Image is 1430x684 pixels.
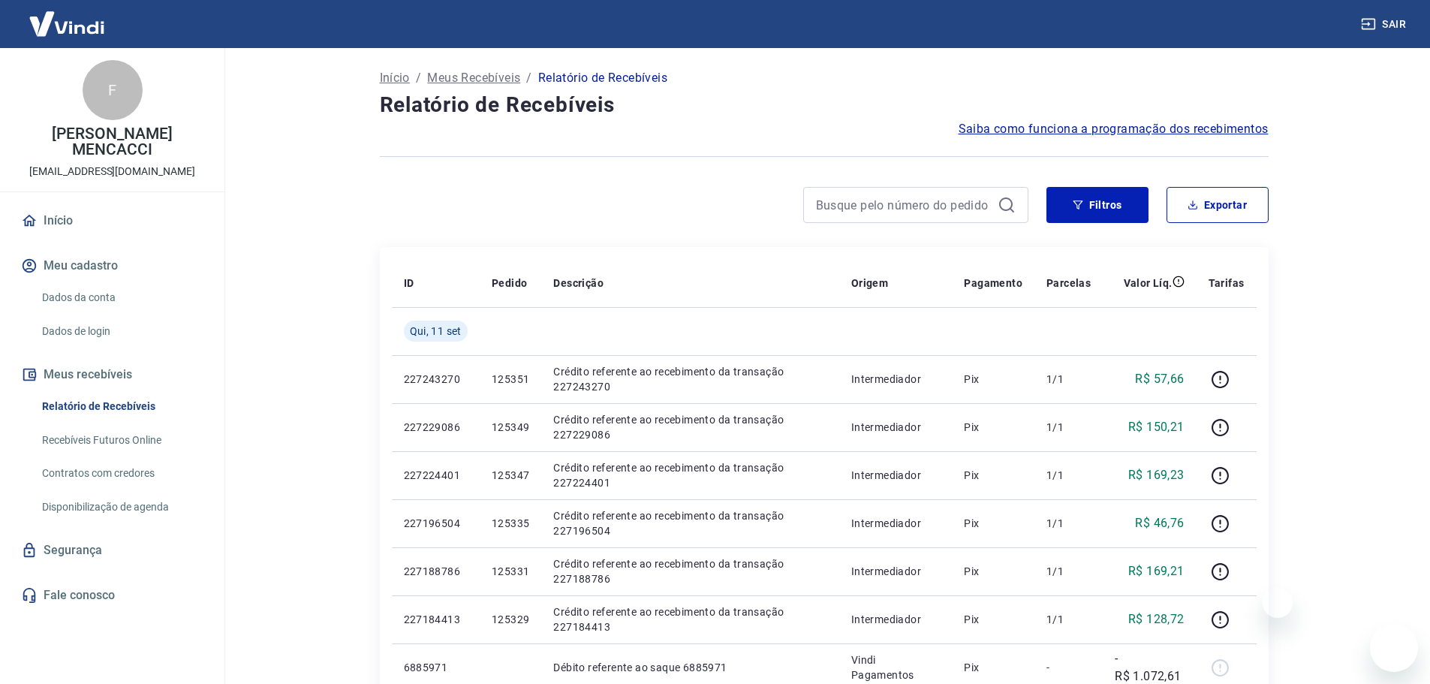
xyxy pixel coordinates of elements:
p: 1/1 [1046,564,1091,579]
p: 125329 [492,612,529,627]
p: 125331 [492,564,529,579]
p: Crédito referente ao recebimento da transação 227188786 [553,556,827,586]
p: 227196504 [404,516,468,531]
p: Pix [964,468,1022,483]
p: Intermediador [851,420,940,435]
p: Pix [964,612,1022,627]
p: 1/1 [1046,468,1091,483]
p: Vindi Pagamentos [851,652,940,682]
p: 6885971 [404,660,468,675]
p: / [416,69,421,87]
p: 227243270 [404,372,468,387]
p: Pix [964,660,1022,675]
p: R$ 46,76 [1135,514,1184,532]
p: Tarifas [1209,276,1245,291]
a: Início [380,69,410,87]
iframe: Fechar mensagem [1263,588,1293,618]
p: 227188786 [404,564,468,579]
p: Débito referente ao saque 6885971 [553,660,827,675]
p: 227224401 [404,468,468,483]
button: Filtros [1046,187,1149,223]
p: Pedido [492,276,527,291]
p: R$ 169,23 [1128,466,1185,484]
p: 125351 [492,372,529,387]
p: 125347 [492,468,529,483]
p: Intermediador [851,468,940,483]
p: ID [404,276,414,291]
p: 227184413 [404,612,468,627]
a: Saiba como funciona a programação dos recebimentos [959,120,1269,138]
a: Dados da conta [36,282,206,313]
a: Disponibilização de agenda [36,492,206,523]
a: Início [18,204,206,237]
p: Descrição [553,276,604,291]
p: Crédito referente ao recebimento da transação 227184413 [553,604,827,634]
a: Dados de login [36,316,206,347]
p: Pix [964,420,1022,435]
p: Pix [964,564,1022,579]
p: R$ 150,21 [1128,418,1185,436]
a: Relatório de Recebíveis [36,391,206,422]
p: Intermediador [851,516,940,531]
p: Valor Líq. [1124,276,1173,291]
button: Meu cadastro [18,249,206,282]
p: 125349 [492,420,529,435]
p: Origem [851,276,888,291]
a: Recebíveis Futuros Online [36,425,206,456]
p: / [526,69,531,87]
p: R$ 57,66 [1135,370,1184,388]
p: Pix [964,372,1022,387]
p: Relatório de Recebíveis [538,69,667,87]
p: 1/1 [1046,420,1091,435]
button: Exportar [1167,187,1269,223]
p: Pix [964,516,1022,531]
p: 1/1 [1046,612,1091,627]
p: [EMAIL_ADDRESS][DOMAIN_NAME] [29,164,195,179]
p: - [1046,660,1091,675]
p: Intermediador [851,372,940,387]
p: 125335 [492,516,529,531]
p: Crédito referente ao recebimento da transação 227229086 [553,412,827,442]
div: F [83,60,143,120]
p: Parcelas [1046,276,1091,291]
p: Pagamento [964,276,1022,291]
iframe: Botão para abrir a janela de mensagens [1370,624,1418,672]
p: Crédito referente ao recebimento da transação 227243270 [553,364,827,394]
button: Meus recebíveis [18,358,206,391]
p: 1/1 [1046,372,1091,387]
p: 1/1 [1046,516,1091,531]
p: R$ 128,72 [1128,610,1185,628]
h4: Relatório de Recebíveis [380,90,1269,120]
img: Vindi [18,1,116,47]
button: Sair [1358,11,1412,38]
p: Intermediador [851,612,940,627]
span: Qui, 11 set [410,324,462,339]
p: 227229086 [404,420,468,435]
p: [PERSON_NAME] MENCACCI [12,126,212,158]
p: Crédito referente ao recebimento da transação 227224401 [553,460,827,490]
p: Crédito referente ao recebimento da transação 227196504 [553,508,827,538]
a: Contratos com credores [36,458,206,489]
input: Busque pelo número do pedido [816,194,992,216]
p: R$ 169,21 [1128,562,1185,580]
a: Segurança [18,534,206,567]
p: Intermediador [851,564,940,579]
a: Fale conosco [18,579,206,612]
a: Meus Recebíveis [427,69,520,87]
